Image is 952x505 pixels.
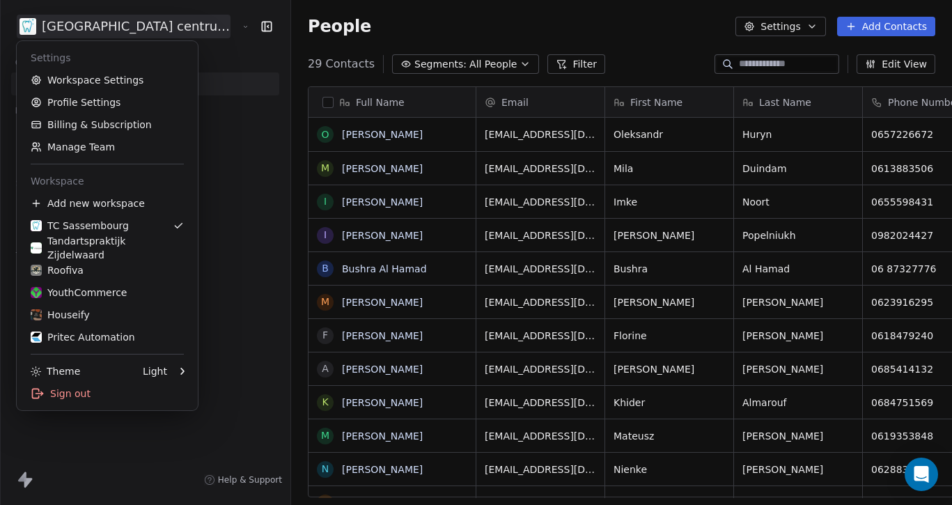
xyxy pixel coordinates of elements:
[22,91,192,114] a: Profile Settings
[22,170,192,192] div: Workspace
[22,114,192,136] a: Billing & Subscription
[31,308,90,322] div: Houseify
[31,330,135,344] div: Pritec Automation
[22,47,192,69] div: Settings
[22,69,192,91] a: Workspace Settings
[31,219,129,233] div: TC Sassembourg
[22,382,192,405] div: Sign out
[31,242,42,254] img: cropped-Favicon-Zijdelwaard.webp
[31,309,42,320] img: Afbeelding1.png
[22,192,192,215] div: Add new workspace
[31,287,42,298] img: YC%20tumbnail%20flavicon.png
[31,364,80,378] div: Theme
[31,332,42,343] img: b646f82e.png
[31,220,42,231] img: cropped-favo.png
[31,234,184,262] div: Tandartspraktijk Zijdelwaard
[31,263,84,277] div: Roofiva
[31,265,42,276] img: Roofiva%20logo%20flavicon.png
[31,286,127,300] div: YouthCommerce
[143,364,167,378] div: Light
[22,136,192,158] a: Manage Team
